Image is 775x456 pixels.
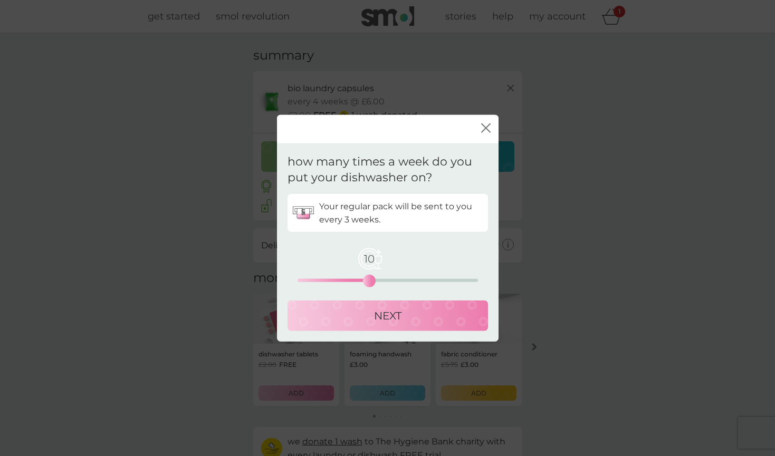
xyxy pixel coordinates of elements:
p: NEXT [374,307,401,324]
p: how many times a week do you put your dishwasher on? [288,153,488,186]
span: 10 [356,246,382,272]
p: Your regular pack will be sent to you every 3 weeks. [319,199,483,226]
button: NEXT [288,300,488,331]
button: close [481,123,491,134]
